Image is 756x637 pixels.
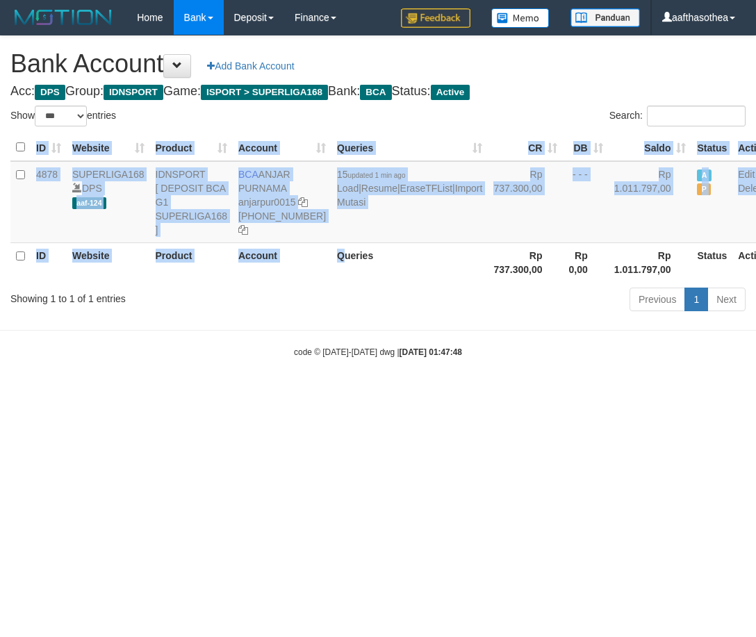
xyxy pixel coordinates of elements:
[67,242,150,282] th: Website
[491,8,550,28] img: Button%20Memo.svg
[400,347,462,357] strong: [DATE] 01:47:48
[563,242,608,282] th: Rp 0,00
[10,50,746,78] h1: Bank Account
[233,161,331,243] td: ANJAR PURNAMA [PHONE_NUMBER]
[488,161,563,243] td: Rp 737.300,00
[238,169,258,180] span: BCA
[233,242,331,282] th: Account
[35,106,87,126] select: Showentries
[294,347,462,357] small: code © [DATE]-[DATE] dwg |
[684,288,708,311] a: 1
[233,134,331,161] th: Account: activate to sort column ascending
[331,242,488,282] th: Queries
[360,85,391,100] span: BCA
[201,85,328,100] span: ISPORT > SUPERLIGA168
[10,7,116,28] img: MOTION_logo.png
[31,134,67,161] th: ID: activate to sort column ascending
[609,242,692,282] th: Rp 1.011.797,00
[647,106,746,126] input: Search:
[10,106,116,126] label: Show entries
[337,183,359,194] a: Load
[630,288,685,311] a: Previous
[609,134,692,161] th: Saldo: activate to sort column ascending
[691,134,732,161] th: Status
[67,134,150,161] th: Website: activate to sort column ascending
[431,85,470,100] span: Active
[361,183,397,194] a: Resume
[697,169,711,181] span: Active
[104,85,163,100] span: IDNSPORT
[150,134,233,161] th: Product: activate to sort column ascending
[67,161,150,243] td: DPS
[337,169,482,208] span: | | |
[401,8,470,28] img: Feedback.jpg
[31,161,67,243] td: 4878
[570,8,640,27] img: panduan.png
[563,161,608,243] td: - - -
[609,106,746,126] label: Search:
[150,161,233,243] td: IDNSPORT [ DEPOSIT BCA G1 SUPERLIGA168 ]
[238,224,248,235] a: Copy 4062281620 to clipboard
[238,197,296,208] a: anjarpur0015
[563,134,608,161] th: DB: activate to sort column ascending
[331,134,488,161] th: Queries: activate to sort column ascending
[707,288,746,311] a: Next
[488,134,563,161] th: CR: activate to sort column ascending
[10,85,746,99] h4: Acc: Group: Game: Bank: Status:
[72,169,145,180] a: SUPERLIGA168
[31,242,67,282] th: ID
[198,54,303,78] a: Add Bank Account
[348,172,406,179] span: updated 1 min ago
[488,242,563,282] th: Rp 737.300,00
[298,197,308,208] a: Copy anjarpur0015 to clipboard
[35,85,65,100] span: DPS
[609,161,692,243] td: Rp 1.011.797,00
[150,242,233,282] th: Product
[72,197,106,209] span: aaf-124
[337,183,482,208] a: Import Mutasi
[400,183,452,194] a: EraseTFList
[697,183,711,195] span: Paused
[10,286,304,306] div: Showing 1 to 1 of 1 entries
[337,169,405,180] span: 15
[738,169,755,180] a: Edit
[691,242,732,282] th: Status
